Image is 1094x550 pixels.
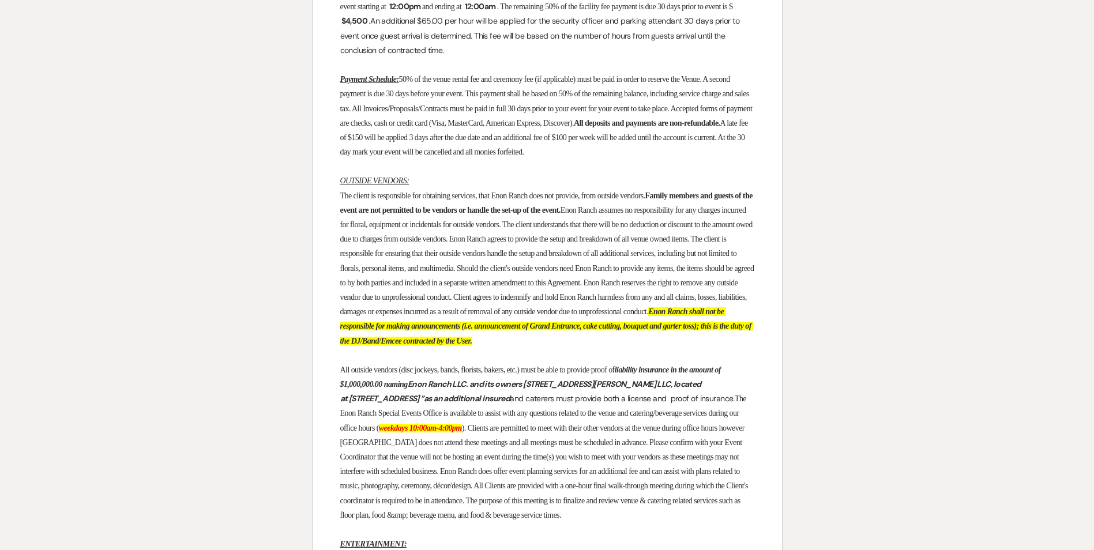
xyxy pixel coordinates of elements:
span: The Enon Ranch Special Events Office is available to assist with any questions related to the ven... [340,394,748,432]
span: 50% of the venue rental fee and ceremony fee (if applicable) must be paid in order to reserve the... [340,75,754,127]
span: $4,500 [340,14,369,28]
span: . The remaining 50% of the facility fee payment is due 30 days prior to event is $ [497,2,733,11]
span: A late fee of $150 will be applied 3 days after the due date and an additional fee of $100 per we... [340,119,750,156]
em: weekdays 10:00am-4:00pm [379,424,462,432]
u: ENTERTAINMENT: [340,540,407,548]
span: . [369,17,370,25]
em: Enon Ranch LLC. and its owners [STREET_ADDRESS][PERSON_NAME] LLC, located at [STREET_ADDRESS] ”as... [340,379,703,404]
u: OUTSIDE VENDORS: [340,176,409,185]
span: All outside vendors (disc jockeys, bands, florists, bakers, etc.) must be able to provide proof of [340,366,615,374]
strong: All deposits and payments are non-refundable. [574,119,720,127]
span: The client is responsible for obtaining services, that Enon Ranch does not provide, from outside ... [340,191,645,200]
span: and ending at [422,2,461,11]
p: and caterers must provide both a license and proof of insurance. [340,363,754,522]
strong: Family members and guests of the event are not permitted to be vendors or handle the set-up of th... [340,191,754,214]
u: Payment Schedule: [340,75,399,84]
span: ). Clients are permitted to meet with their other vendors at the venue during office hours howeve... [340,424,750,519]
em: Enon Ranch shall not be responsible for making announcements (i.e. announcement of Grand Entrance... [340,307,753,345]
